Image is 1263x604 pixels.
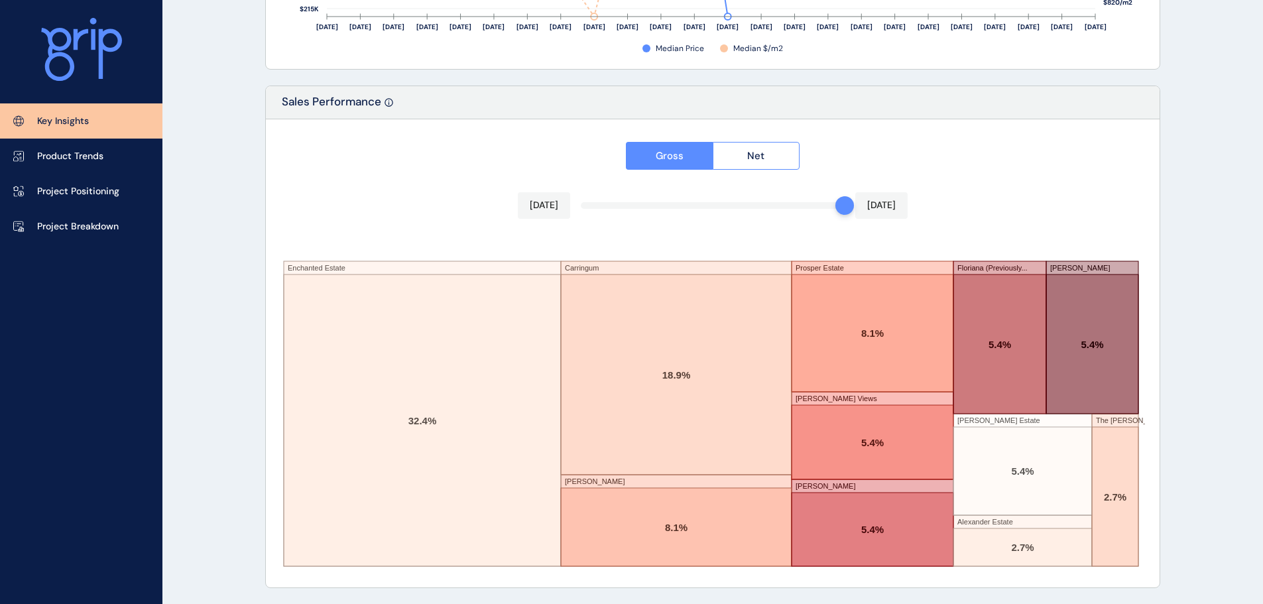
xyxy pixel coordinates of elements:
p: Project Breakdown [37,220,119,233]
p: Project Positioning [37,185,119,198]
p: [DATE] [867,199,896,212]
span: Gross [656,149,684,162]
span: Median Price [656,43,704,54]
p: [DATE] [530,199,558,212]
span: Median $/m2 [733,43,783,54]
p: Product Trends [37,150,103,163]
p: Sales Performance [282,94,381,119]
p: Key Insights [37,115,89,128]
button: Gross [626,142,713,170]
button: Net [713,142,800,170]
span: Net [747,149,764,162]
